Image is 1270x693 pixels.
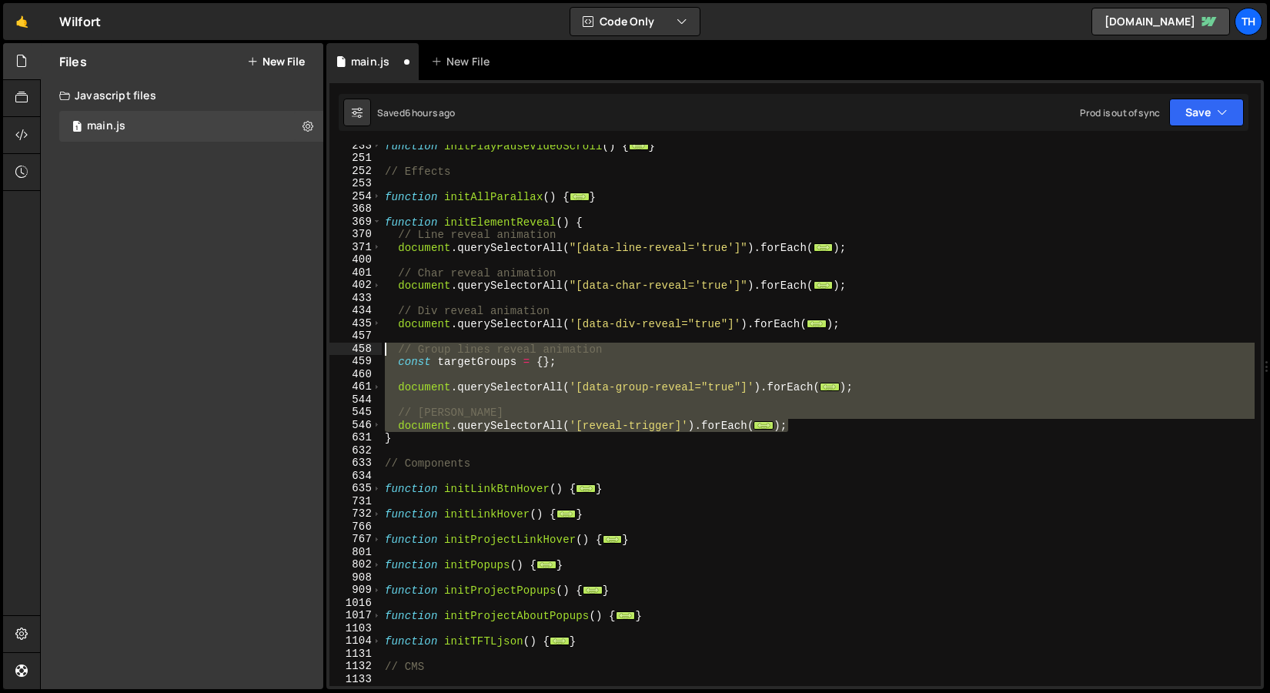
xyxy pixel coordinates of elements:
span: ... [814,243,834,251]
span: ... [536,561,556,569]
div: 434 [329,304,382,317]
div: 767 [329,533,382,546]
div: 457 [329,330,382,343]
div: 1104 [329,634,382,648]
div: 544 [329,393,382,407]
div: 1016 [329,597,382,610]
div: 908 [329,571,382,584]
span: ... [629,141,649,149]
div: Saved [377,106,456,119]
div: 766 [329,521,382,534]
span: ... [616,611,636,620]
div: 16468/44594.js [59,111,323,142]
div: 459 [329,355,382,368]
div: 1132 [329,660,382,673]
span: ... [576,484,596,493]
span: ... [807,319,827,327]
span: 1 [72,122,82,134]
div: 252 [329,165,382,178]
div: 460 [329,368,382,381]
div: 401 [329,266,382,280]
div: 631 [329,431,382,444]
div: 435 [329,317,382,330]
span: ... [814,281,834,290]
div: Wilfort [59,12,101,31]
div: 546 [329,419,382,432]
a: Th [1235,8,1262,35]
div: main.js [351,54,389,69]
span: ... [556,510,577,518]
div: 732 [329,507,382,521]
div: 369 [329,216,382,229]
div: 458 [329,343,382,356]
div: 1131 [329,648,382,661]
h2: Files [59,53,87,70]
div: 1103 [329,622,382,635]
div: 6 hours ago [405,106,456,119]
div: main.js [87,119,125,133]
a: [DOMAIN_NAME] [1091,8,1230,35]
div: 801 [329,546,382,559]
div: 634 [329,470,382,483]
div: 1017 [329,609,382,622]
span: ... [603,535,623,544]
div: 632 [329,444,382,457]
span: ... [583,586,603,594]
span: ... [754,420,774,429]
div: 233 [329,139,382,152]
div: 371 [329,241,382,254]
span: ... [550,637,570,645]
div: 909 [329,584,382,597]
button: Code Only [570,8,700,35]
button: Save [1169,99,1244,126]
div: 251 [329,152,382,165]
div: 461 [329,380,382,393]
span: ... [820,383,840,391]
span: ... [570,192,590,200]
div: 545 [329,406,382,419]
button: New File [247,55,305,68]
div: Javascript files [41,80,323,111]
div: New File [431,54,496,69]
div: 370 [329,228,382,241]
div: 400 [329,253,382,266]
div: 1133 [329,673,382,686]
div: 635 [329,482,382,495]
div: 368 [329,203,382,216]
div: 731 [329,495,382,508]
a: 🤙 [3,3,41,40]
div: Prod is out of sync [1080,106,1160,119]
div: 254 [329,190,382,203]
div: 253 [329,177,382,190]
div: 633 [329,457,382,470]
div: 433 [329,292,382,305]
div: 802 [329,558,382,571]
div: 402 [329,279,382,292]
